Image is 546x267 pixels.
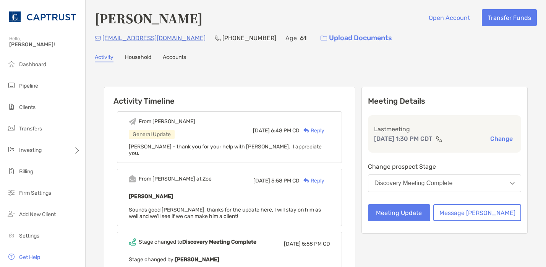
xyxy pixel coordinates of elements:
[129,238,136,246] img: Event icon
[222,33,276,43] p: [PHONE_NUMBER]
[303,178,309,183] img: Reply icon
[253,177,270,184] span: [DATE]
[129,130,175,139] div: General Update
[316,30,397,46] a: Upload Documents
[19,61,46,68] span: Dashboard
[7,102,16,111] img: clients icon
[368,204,430,221] button: Meeting Update
[19,233,39,239] span: Settings
[7,166,16,176] img: billing icon
[129,118,136,125] img: Event icon
[19,147,42,153] span: Investing
[129,255,330,264] p: Stage changed by:
[19,83,38,89] span: Pipeline
[271,127,300,134] span: 6:48 PM CD
[125,54,151,62] a: Household
[139,118,195,125] div: From [PERSON_NAME]
[7,59,16,68] img: dashboard icon
[104,87,355,106] h6: Activity Timeline
[7,188,16,197] img: firm-settings icon
[482,9,537,26] button: Transfer Funds
[436,136,442,142] img: communication type
[19,104,36,111] span: Clients
[285,33,297,43] p: Age
[433,204,521,221] button: Message [PERSON_NAME]
[19,168,33,175] span: Billing
[368,96,521,106] p: Meeting Details
[300,127,324,135] div: Reply
[303,128,309,133] img: Reply icon
[374,124,515,134] p: Last meeting
[284,241,301,247] span: [DATE]
[163,54,186,62] a: Accounts
[129,143,322,156] span: [PERSON_NAME] - thank you for your help with [PERSON_NAME]. I appreciate you.
[7,145,16,154] img: investing icon
[19,190,51,196] span: Firm Settings
[129,193,173,200] b: [PERSON_NAME]
[488,135,515,143] button: Change
[271,177,300,184] span: 5:58 PM CD
[129,175,136,182] img: Event icon
[302,241,330,247] span: 5:58 PM CD
[510,182,515,185] img: Open dropdown arrow
[9,41,81,48] span: [PERSON_NAME]!
[19,254,40,260] span: Get Help
[139,239,256,245] div: Stage changed to
[368,174,521,192] button: Discovery Meeting Complete
[300,177,324,185] div: Reply
[102,33,206,43] p: [EMAIL_ADDRESS][DOMAIN_NAME]
[19,211,56,218] span: Add New Client
[175,256,219,263] b: [PERSON_NAME]
[139,176,212,182] div: From [PERSON_NAME] at Zoe
[7,252,16,261] img: get-help icon
[7,81,16,90] img: pipeline icon
[374,180,453,187] div: Discovery Meeting Complete
[182,239,256,245] b: Discovery Meeting Complete
[253,127,270,134] span: [DATE]
[19,125,42,132] span: Transfers
[374,134,433,143] p: [DATE] 1:30 PM CDT
[95,36,101,41] img: Email Icon
[7,209,16,218] img: add_new_client icon
[300,33,306,43] p: 61
[129,207,321,220] span: Sounds good [PERSON_NAME], thanks for the update here, I will stay on him as well and we'll see i...
[7,231,16,240] img: settings icon
[9,3,76,31] img: CAPTRUST Logo
[95,9,203,27] h4: [PERSON_NAME]
[321,36,327,41] img: button icon
[215,35,221,41] img: Phone Icon
[95,54,113,62] a: Activity
[423,9,476,26] button: Open Account
[368,162,521,171] p: Change prospect Stage
[7,124,16,133] img: transfers icon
